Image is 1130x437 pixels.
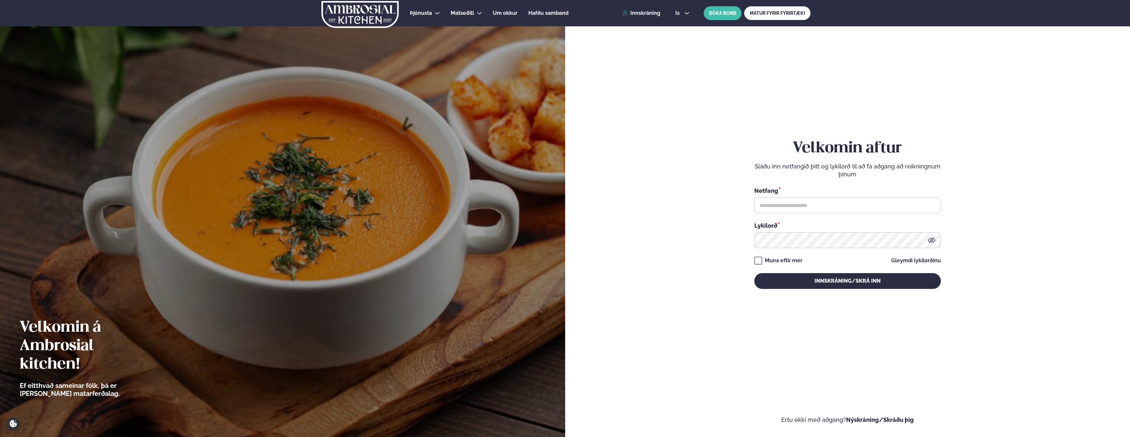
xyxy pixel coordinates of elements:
[891,258,941,263] a: Gleymdi lykilorðinu
[585,416,1111,424] p: Ertu ekki með aðgang?
[321,1,399,28] img: logo
[670,11,695,16] button: is
[528,9,568,17] a: Hafðu samband
[754,139,941,158] h2: Velkomin aftur
[493,9,517,17] a: Um okkur
[7,417,20,430] a: Cookie settings
[846,416,914,423] a: Nýskráning/Skráðu þig
[754,186,941,195] div: Netfang
[410,9,432,17] a: Þjónusta
[704,6,741,20] button: BÓKA BORÐ
[754,221,941,230] div: Lykilorð
[410,10,432,16] span: Þjónusta
[744,6,811,20] a: MATUR FYRIR FYRIRTÆKI
[675,11,682,16] span: is
[493,10,517,16] span: Um okkur
[622,10,660,16] a: Innskráning
[451,9,474,17] a: Matseðill
[528,10,568,16] span: Hafðu samband
[20,382,156,398] p: Ef eitthvað sameinar fólk, þá er [PERSON_NAME] matarferðalag.
[754,273,941,289] button: Innskráning/Skrá inn
[754,163,941,178] p: Sláðu inn netfangið þitt og lykilorð til að fá aðgang að reikningnum þínum
[451,10,474,16] span: Matseðill
[20,319,156,374] h2: Velkomin á Ambrosial kitchen!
